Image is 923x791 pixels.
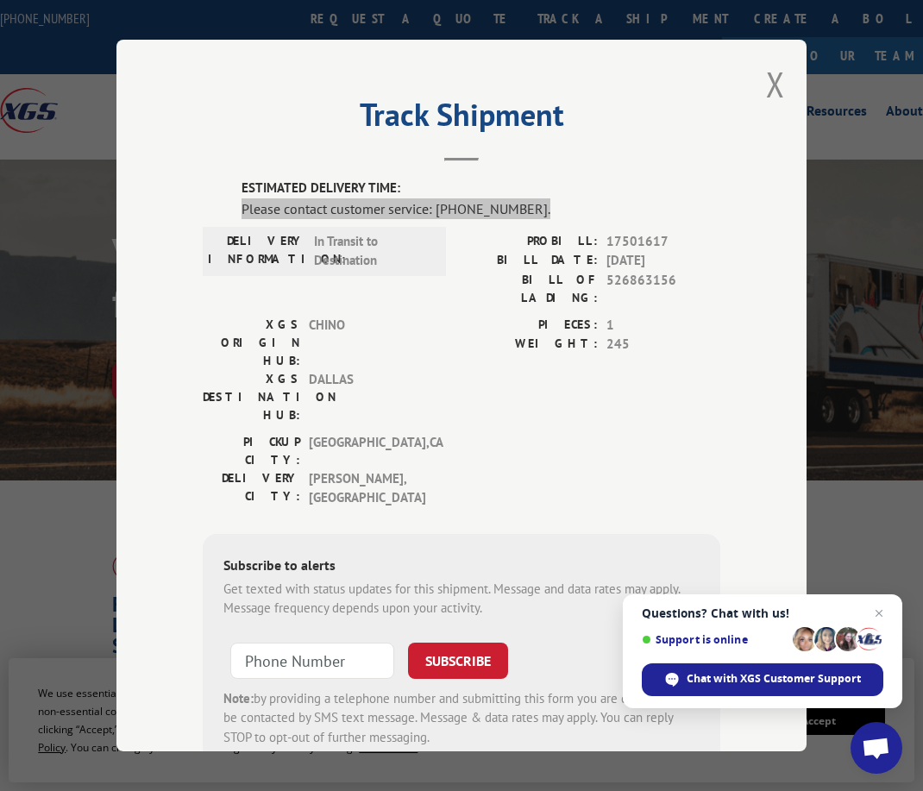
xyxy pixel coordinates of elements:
label: DELIVERY INFORMATION: [208,231,305,270]
div: by providing a telephone number and submitting this form you are consenting to be contacted by SM... [223,688,700,747]
label: BILL DATE: [461,251,598,271]
span: In Transit to Destination [314,231,430,270]
label: BILL OF LADING: [461,270,598,306]
span: 1 [606,315,720,335]
input: Phone Number [230,642,394,678]
h2: Track Shipment [203,103,720,135]
label: XGS ORIGIN HUB: [203,315,300,369]
span: Questions? Chat with us! [642,606,883,620]
label: XGS DESTINATION HUB: [203,369,300,424]
strong: Note: [223,689,254,706]
span: DALLAS [309,369,425,424]
button: SUBSCRIBE [408,642,508,678]
label: ESTIMATED DELIVERY TIME: [242,179,720,198]
span: CHINO [309,315,425,369]
span: Chat with XGS Customer Support [687,671,861,687]
div: Subscribe to alerts [223,554,700,579]
button: Close modal [766,61,785,107]
span: Support is online [642,633,787,646]
div: Open chat [851,722,902,774]
label: PROBILL: [461,231,598,251]
span: [DATE] [606,251,720,271]
span: [PERSON_NAME] , [GEOGRAPHIC_DATA] [309,468,425,507]
div: Get texted with status updates for this shipment. Message and data rates may apply. Message frequ... [223,579,700,618]
span: 17501617 [606,231,720,251]
span: 245 [606,335,720,355]
span: [GEOGRAPHIC_DATA] , CA [309,432,425,468]
div: Please contact customer service: [PHONE_NUMBER]. [242,198,720,218]
label: WEIGHT: [461,335,598,355]
label: PIECES: [461,315,598,335]
label: PICKUP CITY: [203,432,300,468]
div: Chat with XGS Customer Support [642,663,883,696]
label: DELIVERY CITY: [203,468,300,507]
span: Close chat [869,603,889,624]
span: 526863156 [606,270,720,306]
